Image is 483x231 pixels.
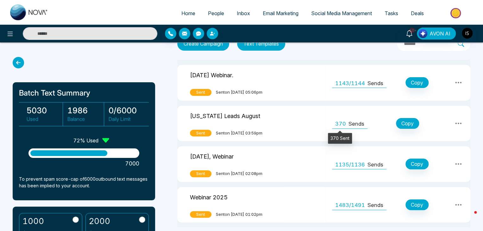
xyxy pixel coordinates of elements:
tr: [US_STATE] Leads AugustSentSenton [DATE] 03:59pm370SendsCopy [177,106,470,141]
iframe: Intercom live chat [461,209,477,225]
span: Sent [190,211,211,218]
span: Sent [190,170,211,177]
a: People [202,7,230,19]
p: 7000 [28,159,139,168]
p: [DATE], Webinar [190,151,234,161]
p: 72 % Used [73,137,98,144]
button: Create Campaign [177,37,229,51]
span: 1143/1144 [335,79,365,88]
button: AVON AI [417,28,456,40]
input: 1000$30 [72,216,79,223]
button: Copy [396,118,419,129]
p: [US_STATE] Leads August [190,110,260,120]
a: Tasks [378,7,405,19]
span: AVON AI [430,30,450,37]
div: 370 Sent [328,133,352,144]
span: Deals [411,10,424,16]
a: Home [175,7,202,19]
a: Inbox [230,7,256,19]
p: Webinar 2025 [190,192,228,202]
h2: 1000 [22,216,44,226]
p: Sends [348,120,364,128]
img: User Avatar [462,28,473,39]
tr: Webinar 2025SentSenton [DATE] 01:02pm1483/1491SendsCopy [177,187,470,223]
span: Sent on [DATE] 03:59pm [216,130,262,136]
tr: [DATE], WebinarSentSenton [DATE] 02:08pm1135/1136SendsCopy [177,146,470,182]
span: Sent on [DATE] 02:08pm [216,171,262,177]
p: Sends [367,79,383,88]
img: Nova CRM Logo [10,4,48,20]
p: Sends [367,161,383,169]
p: Daily Limit [109,115,145,123]
a: 10+ [402,28,417,39]
span: 10+ [409,28,415,33]
p: Balance [67,115,103,123]
p: To prevent spam score-cap of 6000 outbound text messages has been implied to your account. [19,176,149,189]
span: 1135/1136 [335,161,365,169]
p: Used [27,115,63,123]
span: Inbox [237,10,250,16]
span: 1483/1491 [335,201,365,209]
span: Tasks [385,10,398,16]
span: 370 [335,120,346,128]
p: Sends [367,201,383,209]
span: People [208,10,224,16]
h2: 2000 [89,216,110,226]
span: Email Marketing [263,10,298,16]
span: Sent on [DATE] 01:02pm [216,211,262,218]
tr: [DATE] Webinar.SentSenton [DATE] 05:06pm1143/1144SendsCopy [177,65,470,101]
button: Text Templates [237,37,285,51]
span: Sent on [DATE] 05:06pm [216,89,262,96]
a: Deals [405,7,430,19]
span: Social Media Management [311,10,372,16]
button: Copy [405,159,429,169]
h1: Batch Text Summary [19,89,149,98]
a: Social Media Management [305,7,378,19]
h3: 0 / 6000 [109,106,145,115]
img: Market-place.gif [433,6,479,20]
span: Sent [190,89,211,96]
a: Email Marketing [256,7,305,19]
span: Home [181,10,195,16]
h3: 5030 [27,106,63,115]
h3: 1986 [67,106,103,115]
button: Copy [405,77,429,88]
p: [DATE] Webinar. [190,70,233,79]
span: Sent [190,130,211,137]
input: 2000$60 [139,216,145,223]
img: Lead Flow [418,29,427,38]
button: Copy [405,199,429,210]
